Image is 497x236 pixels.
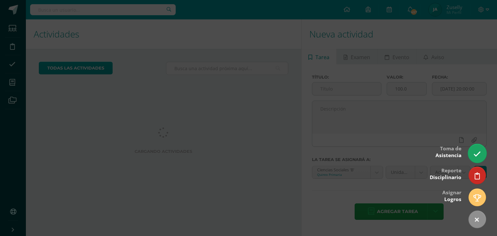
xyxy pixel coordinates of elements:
div: Toma de [436,141,461,162]
span: Logros [444,196,461,203]
div: Asignar [442,185,461,206]
span: Asistencia [436,152,461,159]
div: Reporte [430,163,461,184]
span: Disciplinario [430,174,461,181]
